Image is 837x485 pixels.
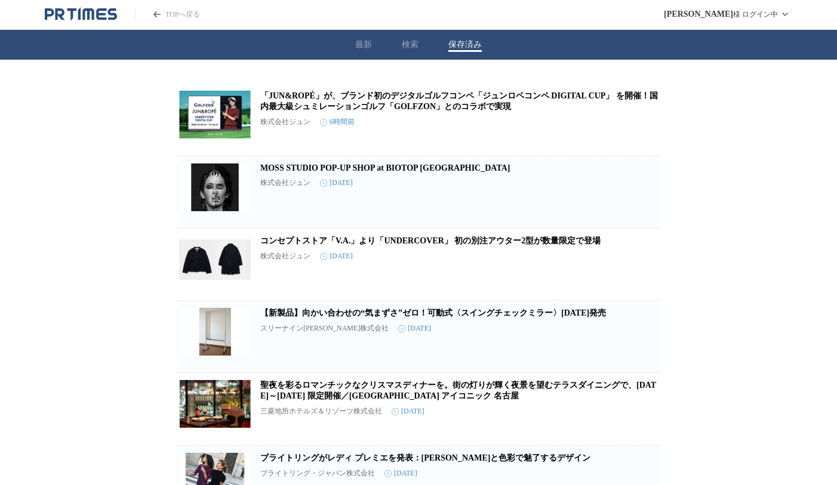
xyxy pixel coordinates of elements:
[179,236,251,283] img: コンセプトストア「V.A.」より「UNDERCOVER」 初の別注アウター2型が数量限定で登場
[260,163,510,172] a: MOSS STUDIO POP-UP SHOP at BIOTOP [GEOGRAPHIC_DATA]
[135,10,200,20] a: PR TIMESのトップページはこちら
[448,39,482,50] button: 保存済み
[179,91,251,138] img: 「JUN&ROPÉ」が、ブランド初のデジタルゴルフコンペ「ジュンロペコンペ DIGITAL CUP」 を開催！国内最大級シュミレーションゴルフ「GOLFZON」とのコラボで実現
[260,178,310,188] p: 株式会社ジュン
[260,468,375,478] p: ブライトリング・ジャパン株式会社
[260,236,601,245] a: コンセプトストア「V.A.」より「UNDERCOVER」 初の別注アウター2型が数量限定で登場
[179,380,251,428] img: 聖夜を彩るロマンチックなクリスマスディナーを。街の灯りが輝く夜景を望むテラスダイニングで、12月20日～25日 限定開催／ザ ロイヤルパークホテル アイコニック 名古屋
[664,10,733,19] span: [PERSON_NAME]
[402,39,418,50] button: 検索
[260,308,606,317] a: 【新製品】向かい合わせの“気まずさ”ゼロ！可動式〈スイングチェックミラー〉[DATE]発売
[320,178,353,187] time: [DATE]
[260,251,310,261] p: 株式会社ジュン
[260,117,310,127] p: 株式会社ジュン
[260,381,656,400] a: 聖夜を彩るロマンチックなクリスマスディナーを。街の灯りが輝く夜景を望むテラスダイニングで、[DATE]～[DATE] 限定開催／[GEOGRAPHIC_DATA] アイコニック 名古屋
[398,324,431,333] time: [DATE]
[260,406,382,416] p: 三菱地所ホテルズ＆リゾーツ株式会社
[179,308,251,356] img: 【新製品】向かい合わせの“気まずさ”ゼロ！可動式〈スイングチェックミラー〉10月1日発売
[260,91,658,111] a: 「JUN&ROPÉ」が、ブランド初のデジタルゴルフコンペ「ジュンロペコンペ DIGITAL CUP」 を開催！国内最大級シュミレーションゴルフ「GOLFZON」とのコラボで実現
[45,7,117,21] a: PR TIMESのトップページはこちら
[320,252,353,261] time: [DATE]
[179,163,251,211] img: MOSS STUDIO POP-UP SHOP at BIOTOP TOKYO
[260,323,389,333] p: スリーナイン[PERSON_NAME]株式会社
[392,407,424,416] time: [DATE]
[260,453,590,462] a: ブライトリングがレディ プレミエを発表：[PERSON_NAME]と色彩で魅了するデザイン
[384,469,417,478] time: [DATE]
[355,39,372,50] button: 最新
[320,117,355,127] time: 6時間前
